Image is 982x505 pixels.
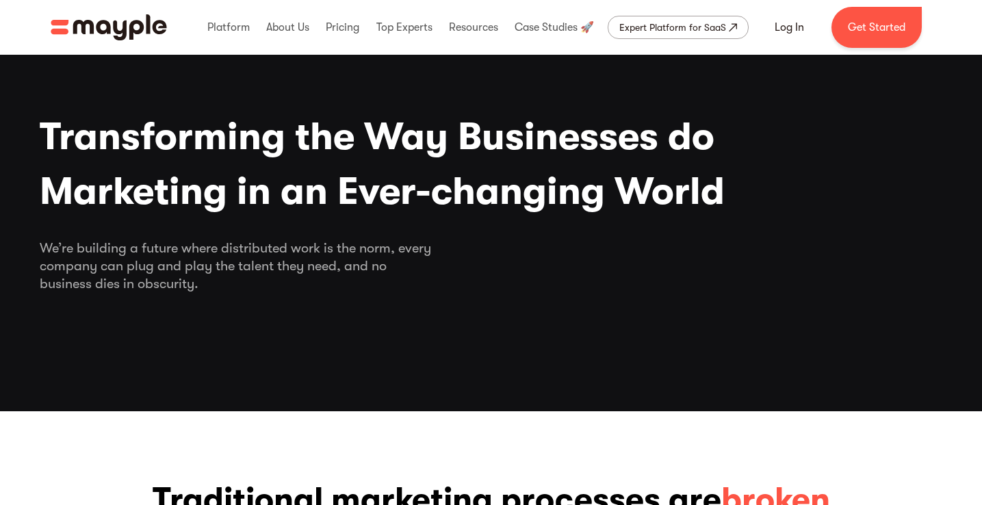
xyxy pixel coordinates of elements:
img: Mayple logo [51,14,167,40]
a: home [51,14,167,40]
div: Expert Platform for SaaS [619,19,726,36]
a: Get Started [831,7,922,48]
div: Top Experts [373,5,436,49]
div: About Us [263,5,313,49]
div: Platform [204,5,253,49]
div: Resources [445,5,502,49]
div: We’re building a future where distributed work is the norm, every [40,239,943,293]
span: business dies in obscurity. [40,275,943,293]
span: Marketing in an Ever-changing World [40,164,943,219]
h1: Transforming the Way Businesses do [40,109,943,219]
span: company can plug and play the talent they need, and no [40,257,943,275]
a: Expert Platform for SaaS [608,16,749,39]
div: Pricing [322,5,363,49]
a: Log In [758,11,821,44]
